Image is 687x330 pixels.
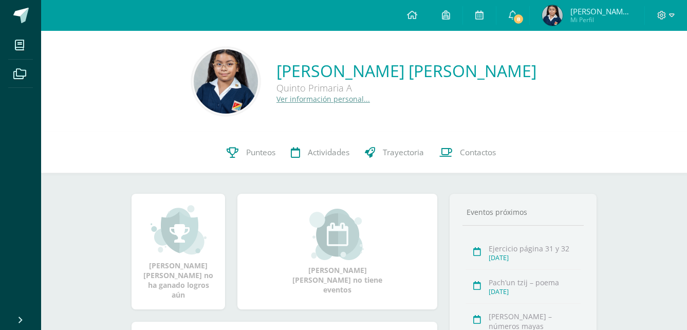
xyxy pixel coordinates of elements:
span: Trayectoria [383,147,424,158]
span: Mi Perfil [570,15,632,24]
img: event_small.png [309,209,365,260]
a: Trayectoria [357,132,432,173]
span: Actividades [308,147,349,158]
a: Actividades [283,132,357,173]
a: [PERSON_NAME] [PERSON_NAME] [276,60,536,82]
span: [PERSON_NAME] [PERSON_NAME] [570,6,632,16]
div: [DATE] [489,287,581,296]
a: Punteos [219,132,283,173]
a: Ver información personal... [276,94,370,104]
div: Pach’un tzij – poema [489,278,581,287]
div: Quinto Primaria A [276,82,536,94]
span: Contactos [460,147,496,158]
div: Eventos próximos [462,207,584,217]
div: [PERSON_NAME] [PERSON_NAME] no tiene eventos [286,209,389,295]
span: Punteos [246,147,275,158]
a: Contactos [432,132,504,173]
span: 8 [513,13,524,25]
img: 20905d134957134cd225f7e28b949d93.png [542,5,563,26]
div: [PERSON_NAME] [PERSON_NAME] no ha ganado logros aún [142,204,215,300]
img: achievement_small.png [151,204,207,255]
div: [DATE] [489,253,581,262]
img: a4f91204b666451cfda17d53c8a6980d.png [194,49,258,114]
div: Ejercicio página 31 y 32 [489,244,581,253]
